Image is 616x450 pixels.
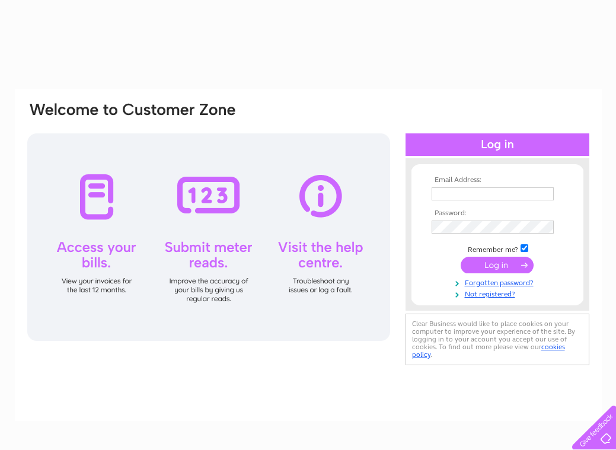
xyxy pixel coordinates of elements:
input: Submit [461,257,534,273]
div: Clear Business would like to place cookies on your computer to improve your experience of the sit... [406,314,589,365]
th: Email Address: [429,176,566,184]
th: Password: [429,209,566,218]
a: Forgotten password? [432,276,566,288]
a: cookies policy [412,343,565,359]
td: Remember me? [429,242,566,254]
a: Not registered? [432,288,566,299]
